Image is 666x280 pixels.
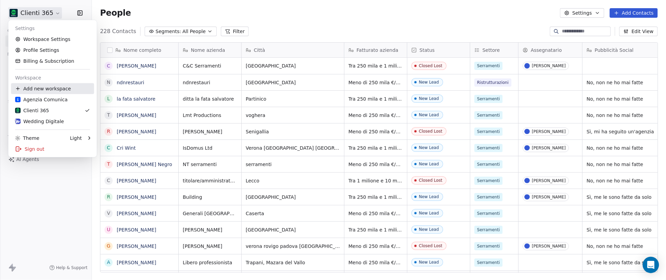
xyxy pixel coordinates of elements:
[15,118,64,125] div: Wedding Digitale
[11,34,94,45] a: Workspace Settings
[11,45,94,56] a: Profile Settings
[11,72,94,83] div: Workspace
[15,107,49,114] div: Clienti 365
[11,83,94,94] div: Add new workspace
[11,23,94,34] div: Settings
[11,56,94,67] a: Billing & Subscription
[11,144,94,154] div: Sign out
[15,119,20,124] img: WD-pittogramma.png
[15,135,39,142] div: Theme
[15,96,67,103] div: Agenzia Comunica
[15,97,20,102] img: agenzia-comunica-profilo-FB.png
[15,108,20,113] img: clienti365-logo-quadrato-negativo.png
[70,135,82,142] div: Light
